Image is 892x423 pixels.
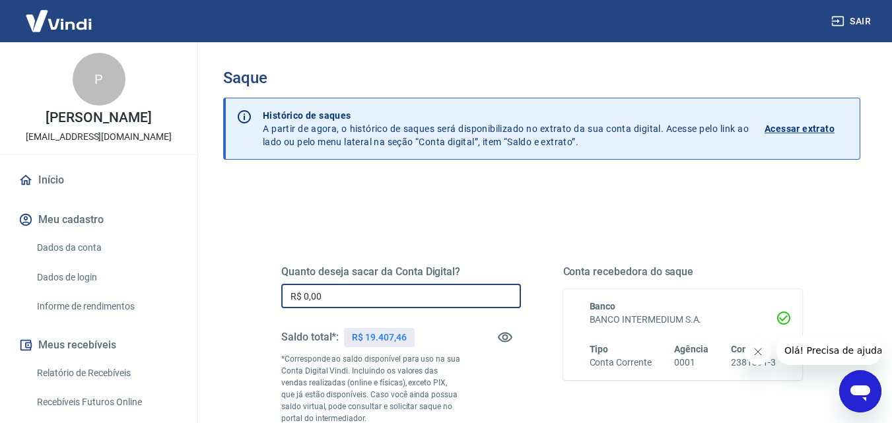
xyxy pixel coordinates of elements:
button: Meu cadastro [16,205,182,234]
a: Dados de login [32,264,182,291]
a: Início [16,166,182,195]
img: Vindi [16,1,102,41]
span: Tipo [590,344,609,354]
h5: Conta recebedora do saque [563,265,803,278]
button: Meus recebíveis [16,331,182,360]
p: A partir de agora, o histórico de saques será disponibilizado no extrato da sua conta digital. Ac... [263,109,749,148]
h3: Saque [223,69,860,87]
p: R$ 19.407,46 [352,331,406,344]
h6: 0001 [674,356,708,370]
h6: 2381891-3 [731,356,776,370]
p: Acessar extrato [765,122,835,135]
span: Agência [674,344,708,354]
span: Conta [731,344,756,354]
span: Olá! Precisa de ajuda? [8,9,111,20]
a: Informe de rendimentos [32,293,182,320]
div: P [73,53,125,106]
p: [EMAIL_ADDRESS][DOMAIN_NAME] [26,130,172,144]
a: Recebíveis Futuros Online [32,389,182,416]
a: Dados da conta [32,234,182,261]
iframe: Botão para abrir a janela de mensagens [839,370,881,412]
p: Histórico de saques [263,109,749,122]
h5: Quanto deseja sacar da Conta Digital? [281,265,521,278]
span: Banco [590,301,616,311]
h6: Conta Corrente [590,356,652,370]
a: Acessar extrato [765,109,849,148]
h5: Saldo total*: [281,331,339,344]
iframe: Mensagem da empresa [776,336,881,365]
button: Sair [829,9,876,34]
p: [PERSON_NAME] [46,111,151,125]
iframe: Fechar mensagem [745,339,771,365]
a: Relatório de Recebíveis [32,360,182,387]
h6: BANCO INTERMEDIUM S.A. [590,313,776,327]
